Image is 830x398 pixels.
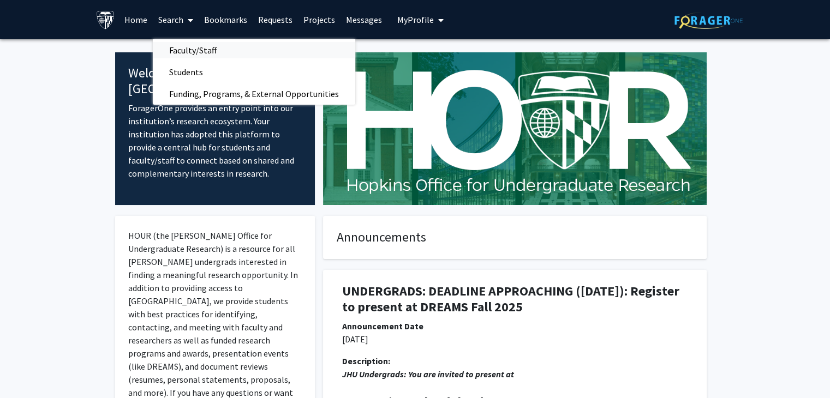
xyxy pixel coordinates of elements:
[337,230,693,245] h4: Announcements
[298,1,341,39] a: Projects
[153,61,219,83] span: Students
[199,1,253,39] a: Bookmarks
[342,284,688,315] h1: UNDERGRADS: DEADLINE APPROACHING ([DATE]): Register to present at DREAMS Fall 2025
[342,354,688,367] div: Description:
[323,52,707,205] img: Cover Image
[153,39,233,61] span: Faculty/Staff
[342,333,688,346] p: [DATE]
[342,369,514,379] em: JHU Undergrads: You are invited to present at
[153,83,355,105] span: Funding, Programs, & External Opportunities
[153,64,355,80] a: Students
[153,1,199,39] a: Search
[253,1,298,39] a: Requests
[128,65,302,97] h4: Welcome to [GEOGRAPHIC_DATA]
[8,349,46,390] iframe: Chat
[153,42,355,58] a: Faculty/Staff
[96,10,115,29] img: Johns Hopkins University Logo
[341,1,387,39] a: Messages
[153,86,355,102] a: Funding, Programs, & External Opportunities
[674,12,743,29] img: ForagerOne Logo
[397,14,434,25] span: My Profile
[128,101,302,180] p: ForagerOne provides an entry point into our institution’s research ecosystem. Your institution ha...
[342,319,688,333] div: Announcement Date
[119,1,153,39] a: Home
